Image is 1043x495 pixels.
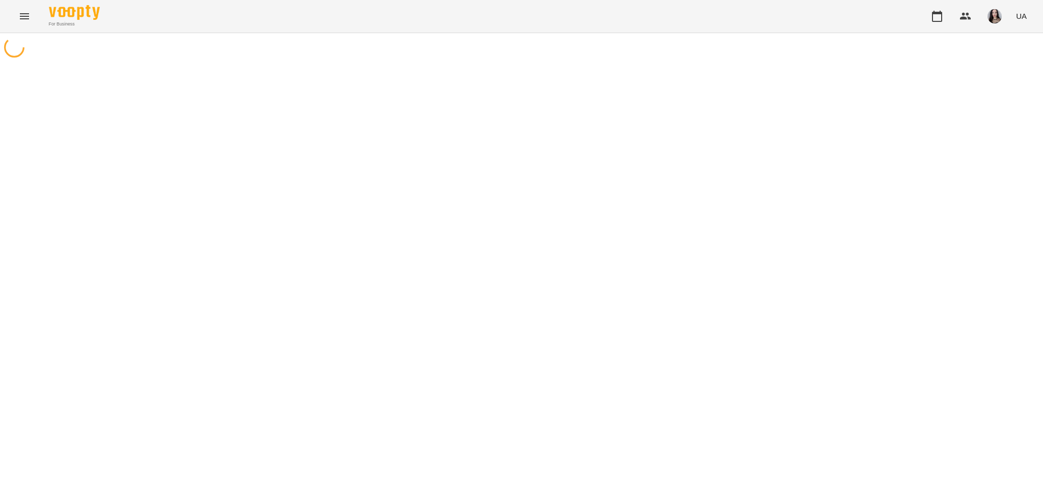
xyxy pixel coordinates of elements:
img: 23d2127efeede578f11da5c146792859.jpg [987,9,1002,23]
img: Voopty Logo [49,5,100,20]
span: UA [1016,11,1027,21]
span: For Business [49,21,100,28]
button: Menu [12,4,37,29]
button: UA [1012,7,1031,25]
